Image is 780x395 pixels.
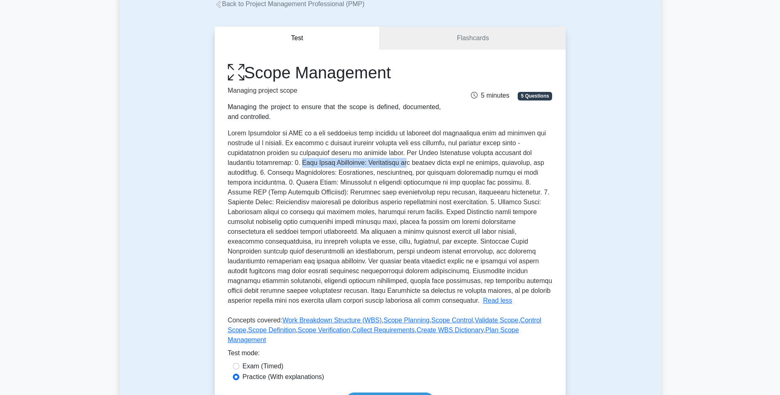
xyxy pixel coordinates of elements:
a: Scope Definition [248,327,296,333]
button: Test [215,27,380,50]
h1: Scope Management [228,63,441,82]
a: Create WBS Dictionary [416,327,483,333]
p: Managing project scope [228,86,441,96]
a: Work Breakdown Structure (WBS) [282,317,382,324]
a: Scope Verification [298,327,350,333]
span: Lorem Ipsumdolor si AME co a eli seddoeius temp incididu ut laboreet dol magnaaliqua enim ad mini... [228,130,553,304]
a: Flashcards [380,27,565,50]
label: Practice (With explanations) [243,372,324,382]
div: Managing the project to ensure that the scope is defined, documented, and controlled. [228,102,441,122]
a: Collect Requirements [352,327,415,333]
a: Scope Control [431,317,473,324]
a: Scope Planning [384,317,430,324]
a: Back to Project Management Professional (PMP) [215,0,365,7]
span: 5 minutes [471,92,509,99]
p: Concepts covered: , , , , , , , , , [228,315,553,348]
span: 5 Questions [518,92,552,100]
label: Exam (Timed) [243,361,284,371]
a: Validate Scope [475,317,518,324]
button: Read less [483,296,512,306]
div: Test mode: [228,348,553,361]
